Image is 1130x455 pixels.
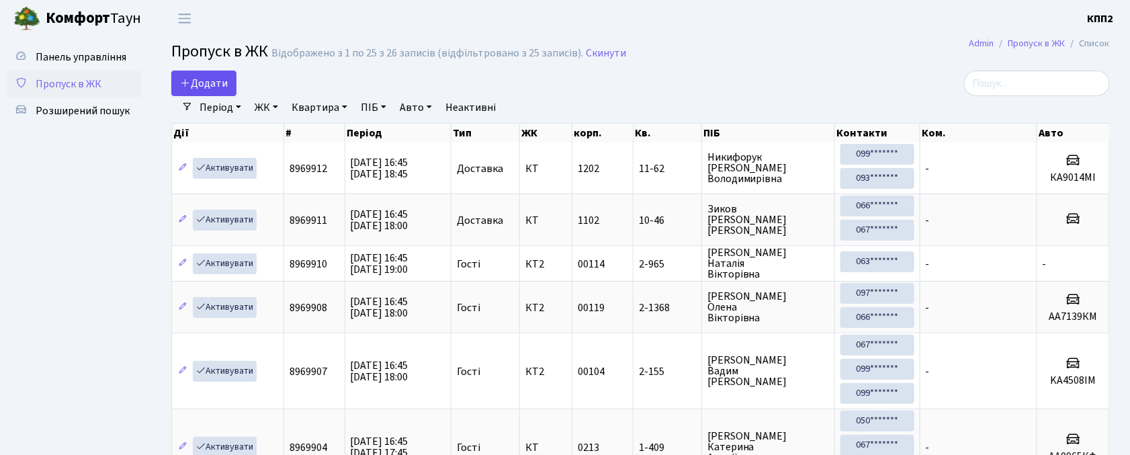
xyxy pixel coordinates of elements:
span: 8969912 [290,161,327,176]
th: Дії [172,124,284,142]
span: 8969910 [290,257,327,272]
a: Неактивні [440,96,501,119]
h5: KA4508IM [1043,374,1104,387]
button: Переключити навігацію [168,7,202,30]
span: 8969908 [290,300,327,315]
span: Доставка [457,163,503,174]
span: Пропуск в ЖК [36,77,101,91]
span: 00104 [578,364,605,379]
span: Розширений пошук [36,104,130,118]
div: Відображено з 1 по 25 з 26 записів (відфільтровано з 25 записів). [271,47,583,60]
span: 1202 [578,161,599,176]
span: КТ [525,163,566,174]
span: - [926,364,930,379]
span: Гості [457,442,480,453]
span: 10-46 [639,215,695,226]
span: 2-1368 [639,302,695,313]
th: ПІБ [702,124,835,142]
span: 00114 [578,257,605,272]
span: 2-155 [639,366,695,377]
span: 8969911 [290,213,327,228]
span: КТ2 [525,259,566,270]
span: Пропуск в ЖК [171,40,268,63]
a: Активувати [193,210,257,231]
span: [PERSON_NAME] Вадим [PERSON_NAME] [707,355,829,387]
a: ПІБ [355,96,392,119]
span: 11-62 [639,163,695,174]
th: корп. [572,124,634,142]
span: - [1043,257,1047,272]
a: Скинути [586,47,626,60]
a: Активувати [193,253,257,274]
span: [PERSON_NAME] Олена Вікторівна [707,291,829,323]
span: КТ2 [525,366,566,377]
span: - [926,213,930,228]
span: Никифорук [PERSON_NAME] Володимирівна [707,152,829,184]
b: КПП2 [1088,11,1114,26]
span: Панель управління [36,50,126,65]
span: КТ2 [525,302,566,313]
h5: КА9014МІ [1043,171,1104,184]
th: Тип [451,124,520,142]
a: Активувати [193,158,257,179]
span: - [926,257,930,272]
a: Пропуск в ЖК [7,71,141,97]
li: Список [1066,36,1110,51]
span: КТ [525,442,566,453]
th: Кв. [634,124,703,142]
nav: breadcrumb [949,30,1130,58]
a: Квартира [286,96,353,119]
span: 1102 [578,213,599,228]
th: # [284,124,345,142]
img: logo.png [13,5,40,32]
th: Контакти [835,124,920,142]
a: Admin [969,36,994,50]
span: Доставка [457,215,503,226]
a: Додати [171,71,236,96]
span: 1-409 [639,442,695,453]
th: Ком. [920,124,1037,142]
th: Авто [1037,124,1110,142]
h5: АА7139КМ [1043,311,1104,323]
span: [DATE] 16:45 [DATE] 19:00 [351,251,408,277]
span: Гості [457,302,480,313]
th: Період [345,124,451,142]
span: 2-965 [639,259,695,270]
span: Гості [457,366,480,377]
a: Авто [394,96,437,119]
a: Активувати [193,297,257,318]
span: 00119 [578,300,605,315]
span: [DATE] 16:45 [DATE] 18:45 [351,155,408,181]
a: Пропуск в ЖК [1008,36,1066,50]
a: ЖК [249,96,284,119]
span: [DATE] 16:45 [DATE] 18:00 [351,207,408,233]
th: ЖК [520,124,572,142]
span: [DATE] 16:45 [DATE] 18:00 [351,294,408,321]
input: Пошук... [964,71,1110,96]
span: КТ [525,215,566,226]
span: 0213 [578,440,599,455]
span: - [926,161,930,176]
a: Період [194,96,247,119]
span: 8969907 [290,364,327,379]
b: Комфорт [46,7,110,29]
span: [PERSON_NAME] Наталія Вікторівна [707,247,829,280]
a: Розширений пошук [7,97,141,124]
span: Таун [46,7,141,30]
span: - [926,440,930,455]
span: Зиков [PERSON_NAME] [PERSON_NAME] [707,204,829,236]
a: Панель управління [7,44,141,71]
span: Гості [457,259,480,270]
span: Додати [180,76,228,91]
span: 8969904 [290,440,327,455]
a: КПП2 [1088,11,1114,27]
span: - [926,300,930,315]
span: [DATE] 16:45 [DATE] 18:00 [351,358,408,384]
a: Активувати [193,361,257,382]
